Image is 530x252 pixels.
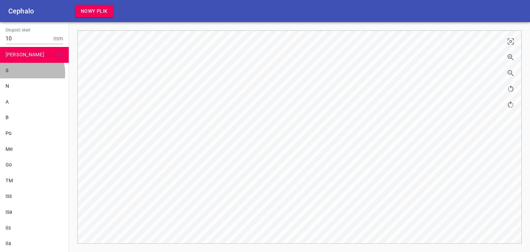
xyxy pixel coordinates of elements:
span: Go [6,162,12,168]
h6: Cephalo [8,6,34,17]
span: N [6,83,9,89]
p: mm [53,35,63,43]
span: Nowy plik [81,7,108,16]
span: Iia [6,241,11,246]
span: TM [6,178,13,184]
span: B [6,115,9,120]
label: Długość skali [6,28,30,32]
span: Po [6,130,11,136]
span: Iis [6,225,11,231]
span: A [6,99,9,105]
span: [PERSON_NAME] [6,52,44,58]
span: Me [6,146,13,152]
button: Nowy plik [75,5,113,18]
span: Iss [6,193,12,199]
span: Isa [6,209,12,215]
span: S [6,68,9,74]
